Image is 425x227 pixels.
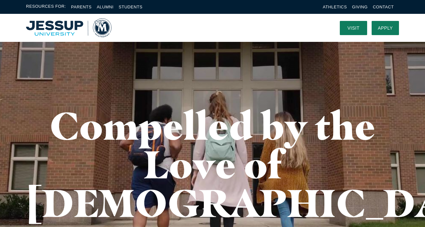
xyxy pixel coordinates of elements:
a: Visit [340,21,367,35]
img: Multnomah University Logo [26,18,112,37]
h1: Compelled by the Love of [DEMOGRAPHIC_DATA] [26,106,399,222]
a: Students [119,5,142,9]
a: Athletics [323,5,347,9]
a: Home [26,18,112,37]
a: Giving [352,5,368,9]
a: Contact [373,5,394,9]
a: Apply [372,21,399,35]
a: Parents [71,5,92,9]
span: Resources For: [26,3,66,11]
a: Alumni [97,5,113,9]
